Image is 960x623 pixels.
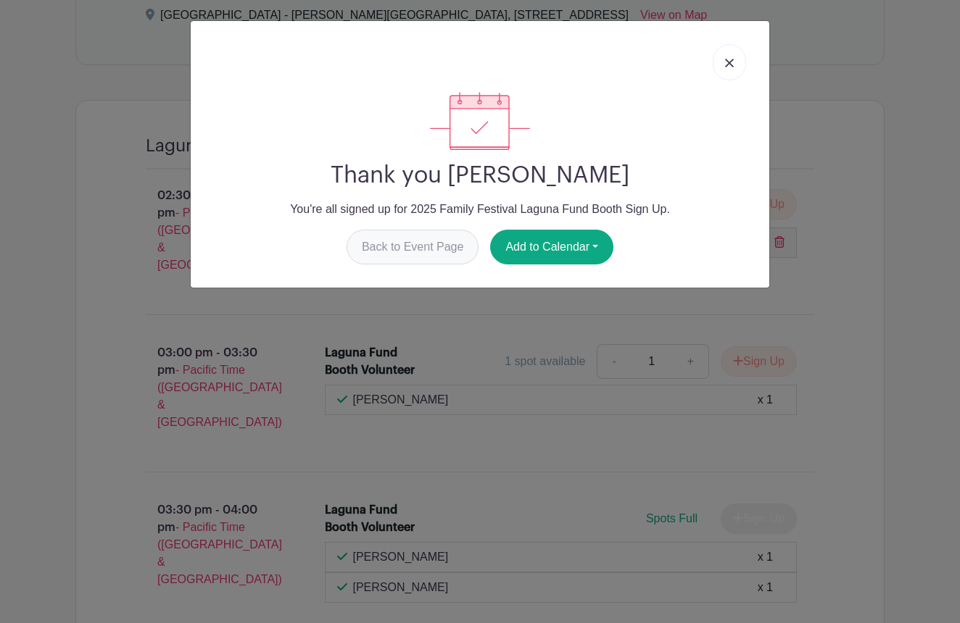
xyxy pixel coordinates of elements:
p: You're all signed up for 2025 Family Festival Laguna Fund Booth Sign Up. [202,201,758,218]
img: signup_complete-c468d5dda3e2740ee63a24cb0ba0d3ce5d8a4ecd24259e683200fb1569d990c8.svg [430,92,530,150]
h2: Thank you [PERSON_NAME] [202,162,758,189]
button: Add to Calendar [490,230,613,264]
a: Back to Event Page [347,230,479,264]
img: close_button-5f87c8562297e5c2d7936805f587ecaba9071eb48480494691a3f1689db116b3.svg [725,59,734,67]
